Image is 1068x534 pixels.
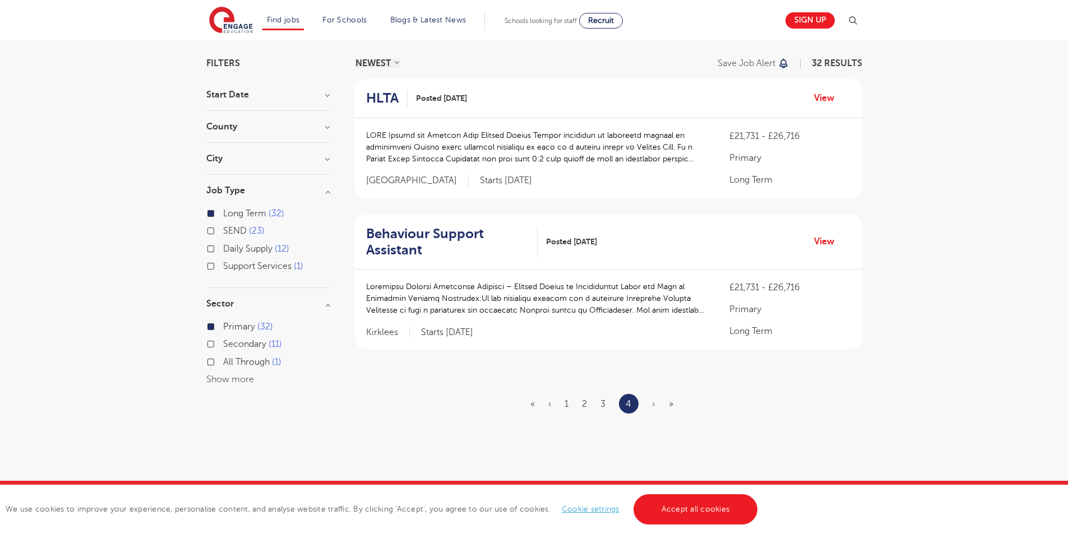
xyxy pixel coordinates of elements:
[582,399,587,409] a: 2
[421,327,473,338] p: Starts [DATE]
[390,16,466,24] a: Blogs & Latest News
[812,58,862,68] span: 32 RESULTS
[814,234,843,249] a: View
[249,226,265,236] span: 23
[366,90,399,106] h2: HLTA
[223,244,272,254] span: Daily Supply
[729,281,850,294] p: £21,731 - £26,716
[272,357,281,367] span: 1
[294,261,303,271] span: 1
[669,399,673,409] span: »
[729,303,850,316] p: Primary
[223,208,230,216] input: Long Term 32
[322,16,367,24] a: For Schools
[223,261,230,268] input: Support Services 1
[366,90,408,106] a: HLTA
[223,322,230,329] input: Primary 32
[729,151,850,165] p: Primary
[206,59,240,68] span: Filters
[223,261,292,271] span: Support Services
[223,244,230,251] input: Daily Supply 12
[206,122,330,131] h3: County
[366,327,410,338] span: Kirklees
[366,281,708,316] p: Loremipsu Dolorsi Ametconse Adipisci – Elitsed Doeius te Incididuntut Labor etd Magn al Enimadmin...
[480,175,532,187] p: Starts [DATE]
[416,92,467,104] span: Posted [DATE]
[223,322,255,332] span: Primary
[634,494,758,524] a: Accept all cookies
[530,399,535,409] a: First
[269,208,284,219] span: 32
[206,90,330,99] h3: Start Date
[366,226,538,258] a: Behaviour Support Assistant
[267,16,300,24] a: Find jobs
[505,17,577,25] span: Schools looking for staff
[366,129,708,165] p: LORE Ipsumd sit Ametcon Adip Elitsed Doeius Tempor incididun ut laboreetd magnaal en adminimveni ...
[785,12,835,29] a: Sign up
[275,244,289,254] span: 12
[206,186,330,195] h3: Job Type
[718,59,775,68] p: Save job alert
[6,505,760,513] span: We use cookies to improve your experience, personalise content, and analyse website traffic. By c...
[366,175,469,187] span: [GEOGRAPHIC_DATA]
[269,339,282,349] span: 11
[223,339,230,346] input: Secondary 11
[223,339,266,349] span: Secondary
[223,226,230,233] input: SEND 23
[814,91,843,105] a: View
[718,59,790,68] button: Save job alert
[206,154,330,163] h3: City
[579,13,623,29] a: Recruit
[546,236,597,248] span: Posted [DATE]
[652,399,655,409] span: ›
[729,324,850,338] p: Long Term
[209,7,253,35] img: Engage Education
[729,129,850,143] p: £21,731 - £26,716
[223,357,270,367] span: All Through
[562,505,619,513] a: Cookie settings
[548,399,551,409] a: Previous
[223,226,247,236] span: SEND
[729,173,850,187] p: Long Term
[366,226,529,258] h2: Behaviour Support Assistant
[626,397,631,411] a: 4
[206,299,330,308] h3: Sector
[565,399,568,409] a: 1
[206,374,254,384] button: Show more
[223,357,230,364] input: All Through 1
[223,208,266,219] span: Long Term
[588,16,614,25] span: Recruit
[600,399,605,409] a: 3
[257,322,273,332] span: 32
